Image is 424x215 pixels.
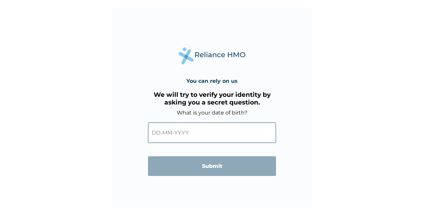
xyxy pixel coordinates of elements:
[186,78,238,84] h4: You can rely on us
[148,91,276,106] h3: We will try to verify your identity by asking you a secret question.
[148,156,276,176] input: Submit
[179,47,245,64] img: Reliance Health's Logo
[177,110,247,116] label: What is your date of birth?
[148,123,276,143] input: DD-MM-YYYY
